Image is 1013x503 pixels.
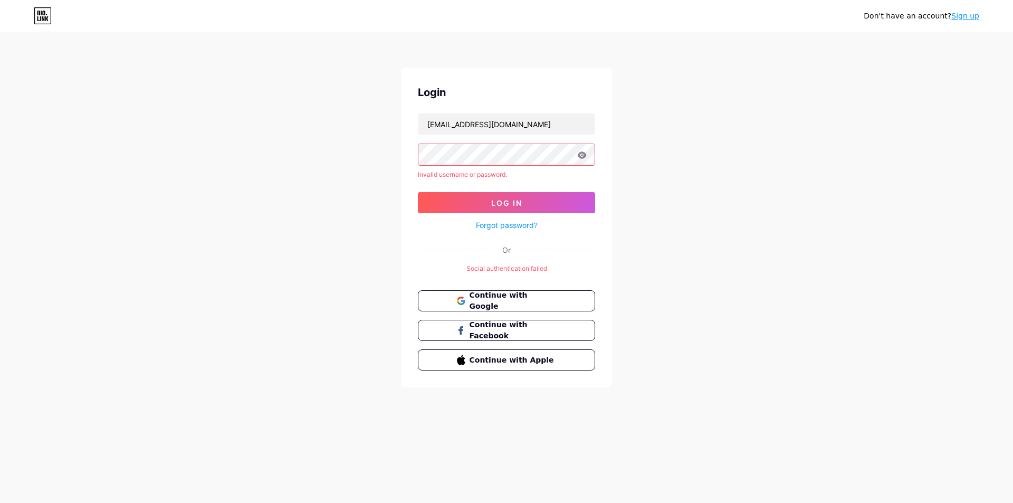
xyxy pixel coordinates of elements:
[502,244,511,255] div: Or
[418,113,595,135] input: Username
[418,349,595,371] button: Continue with Apple
[491,198,522,207] span: Log In
[418,264,595,273] div: Social authentication failed
[418,320,595,341] button: Continue with Facebook
[951,12,979,20] a: Sign up
[470,355,557,366] span: Continue with Apple
[418,192,595,213] button: Log In
[476,220,538,231] a: Forgot password?
[418,170,595,179] div: Invalid username or password.
[470,319,557,341] span: Continue with Facebook
[864,11,979,22] div: Don't have an account?
[470,290,557,312] span: Continue with Google
[418,290,595,311] button: Continue with Google
[418,84,595,100] div: Login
